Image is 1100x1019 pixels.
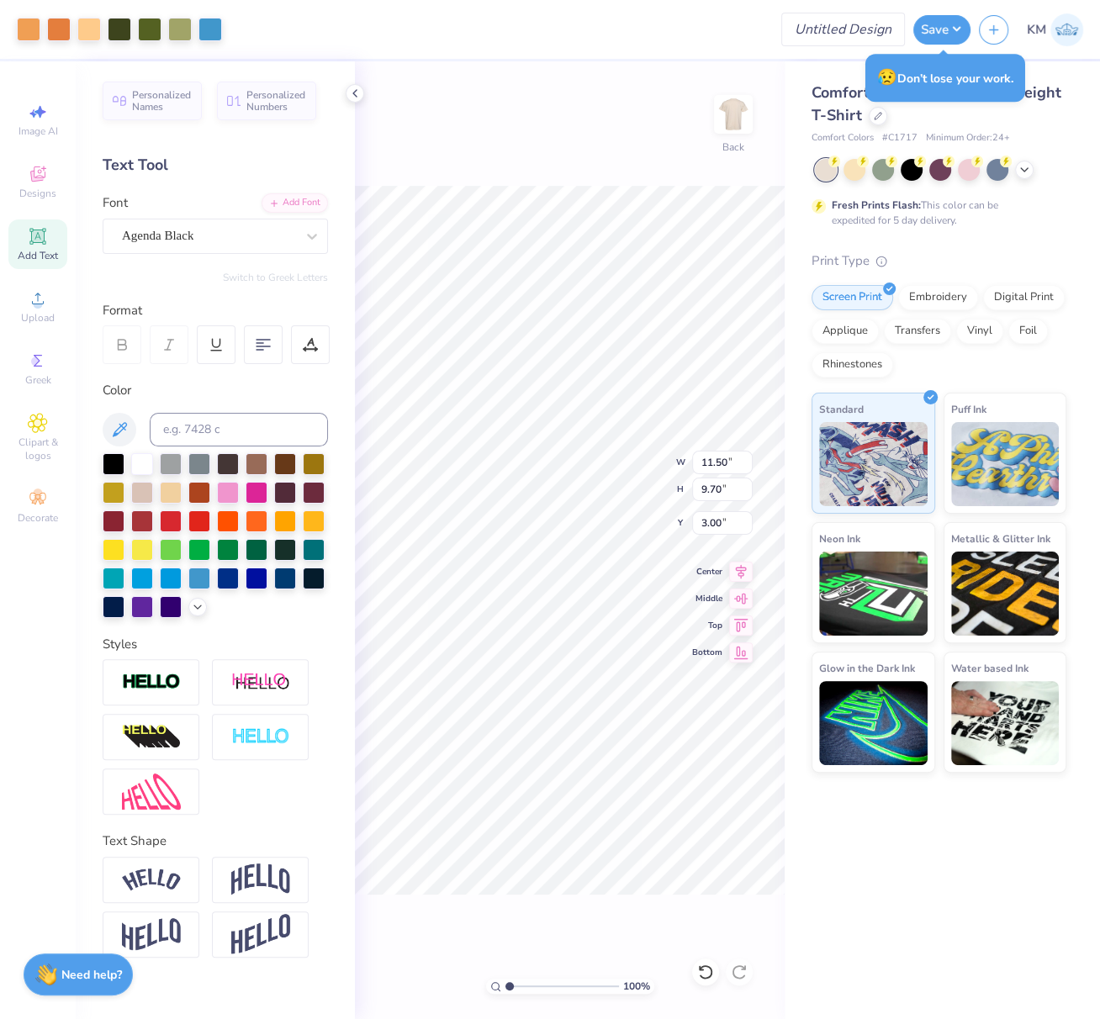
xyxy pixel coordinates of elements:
span: Neon Ink [819,530,860,547]
div: Back [722,140,744,155]
img: Puff Ink [951,422,1060,506]
img: Stroke [122,673,181,692]
span: Standard [819,400,864,418]
img: Free Distort [122,773,181,810]
img: Standard [819,422,928,506]
div: Print Type [812,251,1066,271]
span: Glow in the Dark Ink [819,659,915,677]
strong: Need help? [61,967,122,983]
span: Image AI [19,124,58,138]
div: Color [103,381,328,400]
div: Vinyl [956,319,1003,344]
img: Water based Ink [951,681,1060,765]
div: Screen Print [812,285,893,310]
div: Text Tool [103,154,328,177]
span: Bottom [692,647,722,658]
span: Minimum Order: 24 + [926,131,1010,145]
div: Digital Print [983,285,1065,310]
span: 100 % [623,979,650,994]
img: Shadow [231,672,290,693]
label: Font [103,193,128,213]
img: Neon Ink [819,552,928,636]
div: Styles [103,635,328,654]
div: Format [103,301,330,320]
img: Glow in the Dark Ink [819,681,928,765]
div: Foil [1008,319,1048,344]
span: Personalized Names [132,89,192,113]
span: Center [692,566,722,578]
img: Rise [231,914,290,955]
strong: Fresh Prints Flash: [832,198,921,212]
div: Applique [812,319,879,344]
span: Upload [21,311,55,325]
div: This color can be expedited for 5 day delivery. [832,198,1039,228]
span: Metallic & Glitter Ink [951,530,1050,547]
span: Water based Ink [951,659,1029,677]
img: Back [717,98,750,131]
span: Decorate [18,511,58,525]
div: Text Shape [103,832,328,851]
span: # C1717 [882,131,918,145]
img: Flag [122,918,181,951]
a: KM [1027,13,1083,46]
span: Greek [25,373,51,387]
span: Comfort Colors Adult Heavyweight T-Shirt [812,82,1061,125]
button: Switch to Greek Letters [223,271,328,284]
button: Save [913,15,970,45]
div: Embroidery [898,285,978,310]
img: Arc [122,869,181,891]
div: Transfers [884,319,951,344]
span: KM [1027,20,1046,40]
span: Top [692,620,722,631]
img: Negative Space [231,727,290,747]
span: Personalized Numbers [246,89,306,113]
div: Rhinestones [812,352,893,378]
input: e.g. 7428 c [150,413,328,446]
input: Untitled Design [781,13,905,46]
div: Don’t lose your work. [865,54,1025,102]
span: Middle [692,593,722,605]
span: Clipart & logos [8,436,67,462]
img: Arch [231,863,290,895]
span: Add Text [18,249,58,262]
img: 3d Illusion [122,724,181,751]
span: 😥 [877,66,897,88]
span: Designs [19,187,56,200]
span: Puff Ink [951,400,986,418]
div: Add Font [262,193,328,213]
img: Metallic & Glitter Ink [951,552,1060,636]
span: Comfort Colors [812,131,874,145]
img: Katrina Mae Mijares [1050,13,1083,46]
